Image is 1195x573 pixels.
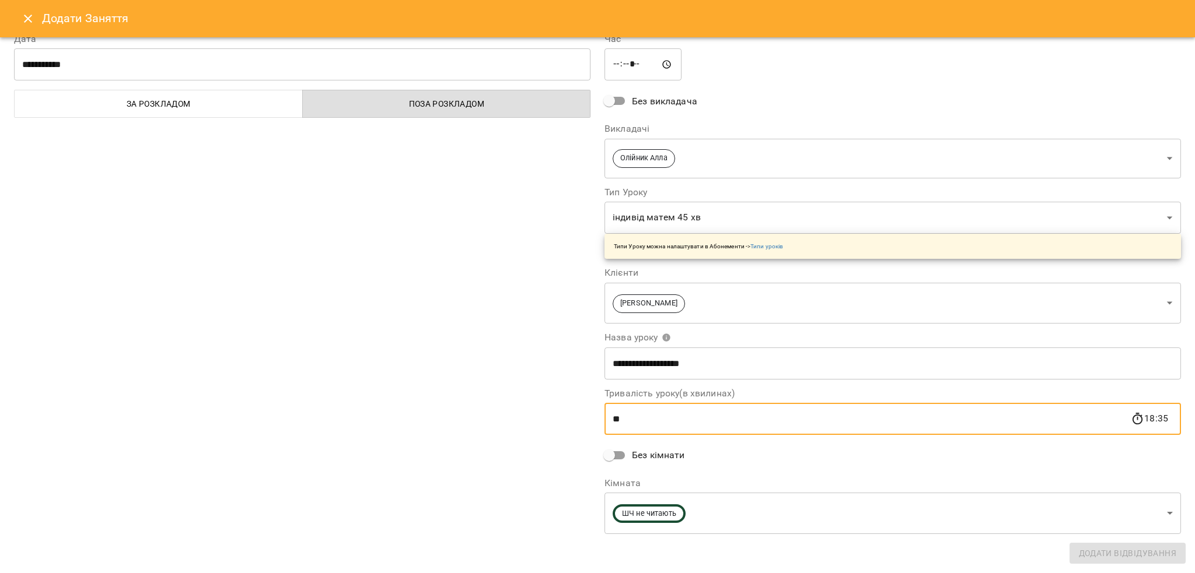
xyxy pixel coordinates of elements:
[605,333,671,342] span: Назва уроку
[605,34,1181,44] label: Час
[605,493,1181,534] div: ШЧ не читають
[613,298,684,309] span: [PERSON_NAME]
[302,90,591,118] button: Поза розкладом
[632,94,697,108] span: Без викладача
[14,34,590,44] label: Дата
[605,138,1181,178] div: Олійник Алла
[42,9,1181,27] h6: Додати Заняття
[605,479,1181,488] label: Кімната
[750,243,783,249] a: Типи уроків
[14,90,303,118] button: За розкладом
[632,448,685,462] span: Без кімнати
[605,188,1181,197] label: Тип Уроку
[310,97,584,111] span: Поза розкладом
[605,268,1181,277] label: Клієнти
[615,508,683,519] span: ШЧ не читають
[605,389,1181,398] label: Тривалість уроку(в хвилинах)
[662,333,671,342] svg: Вкажіть назву уроку або виберіть клієнтів
[614,242,783,251] p: Типи Уроку можна налаштувати в Абонементи ->
[605,282,1181,324] div: [PERSON_NAME]
[605,202,1181,234] div: індивід матем 45 хв
[14,5,42,33] button: Close
[605,124,1181,133] label: Викладачі
[22,97,296,111] span: За розкладом
[613,153,675,164] span: Олійник Алла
